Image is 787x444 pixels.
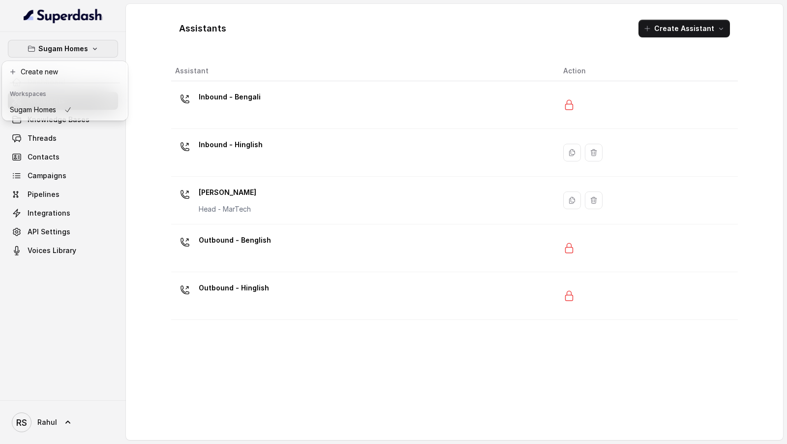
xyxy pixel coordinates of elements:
header: Workspaces [4,85,126,101]
button: Sugam Homes [8,40,118,58]
p: Sugam Homes [38,43,88,55]
div: Sugam Homes [2,61,128,121]
button: Create new [4,63,126,81]
p: Sugam Homes [10,104,56,116]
